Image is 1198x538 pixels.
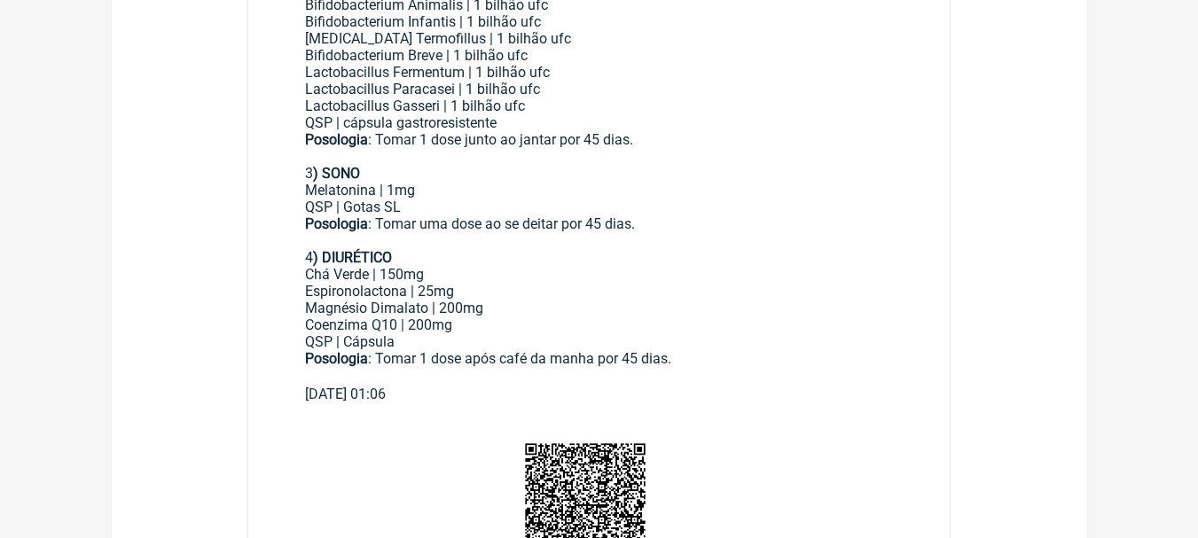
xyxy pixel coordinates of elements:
div: [MEDICAL_DATA] Termofillus | 1 bilhão ufc [305,30,894,47]
div: Bifidobacterium Infantis | 1 bilhão ufc [305,13,894,30]
div: 3 [305,165,894,182]
div: : Tomar 1 dose junto ao jantar por 45 dias. [305,131,894,165]
div: : Tomar uma dose ao se deitar por 45 dias. [305,215,894,249]
div: 4 [305,249,894,266]
div: Melatonina | 1mg [305,182,894,199]
strong: ) SONO [313,165,360,182]
div: Lactobacillus Gasseri | 1 bilhão ufc QSP | cápsula gastroresistente [305,97,894,131]
strong: Posologia [305,131,368,148]
div: Espironolactona | 25mg Magnésio Dimalato | 200mg Coenzima Q10 | 200mg [305,283,894,333]
div: Lactobacillus Paracasei | 1 bilhão ufc [305,81,894,97]
div: Chá Verde | 150mg [305,266,894,283]
strong: ) DIURÉTICO [313,249,392,266]
div: Lactobacillus Fermentum | 1 bilhão ufc [305,64,894,81]
div: QSP | Cápsula [305,333,894,350]
div: Bifidobacterium Breve | 1 bilhão ufc [305,47,894,64]
strong: Posologia [305,350,368,367]
strong: Posologia [305,215,368,232]
div: QSP | Gotas SL [305,199,894,215]
div: : Tomar 1 dose após café da manha por 45 dias.ㅤ [305,350,894,386]
div: [DATE] 01:06 [305,386,894,402]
